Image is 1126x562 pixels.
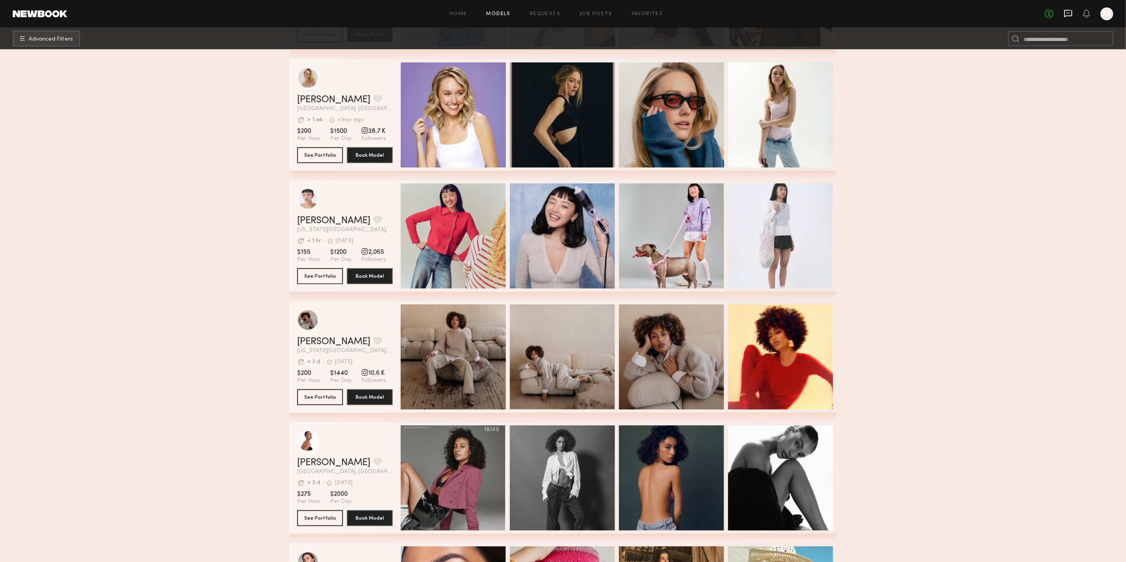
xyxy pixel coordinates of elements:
[347,268,393,284] button: Book Model
[347,510,393,526] button: Book Model
[338,117,364,123] div: +1mo ago
[297,95,370,105] a: [PERSON_NAME]
[449,12,467,17] a: Home
[330,127,352,135] span: $1500
[361,377,386,384] span: Followers
[297,510,343,526] button: See Portfolio
[632,12,663,17] a: Favorites
[361,135,386,142] span: Followers
[297,135,321,142] span: Per Hour
[330,256,352,263] span: Per Day
[297,490,321,498] span: $275
[330,490,352,498] span: $2000
[297,127,321,135] span: $200
[297,256,321,263] span: Per Hour
[307,238,321,244] div: < 1 hr
[13,31,80,47] button: Advanced Filters
[297,369,321,377] span: $200
[29,37,73,42] span: Advanced Filters
[330,369,352,377] span: $1440
[297,348,393,354] span: [US_STATE][GEOGRAPHIC_DATA], [GEOGRAPHIC_DATA]
[297,147,343,163] button: See Portfolio
[361,127,386,135] span: 28.7 K
[297,106,393,112] span: [GEOGRAPHIC_DATA], [GEOGRAPHIC_DATA]
[297,498,321,505] span: Per Hour
[530,12,560,17] a: Requests
[486,12,511,17] a: Models
[361,369,386,377] span: 10.6 K
[361,248,386,256] span: 2,065
[1101,8,1113,20] a: M
[297,389,343,405] button: See Portfolio
[297,268,343,284] button: See Portfolio
[347,147,393,163] button: Book Model
[347,389,393,405] button: Book Model
[580,12,613,17] a: Job Posts
[297,458,370,468] a: [PERSON_NAME]
[297,337,370,347] a: [PERSON_NAME]
[335,480,352,486] div: [DATE]
[297,469,393,475] span: [GEOGRAPHIC_DATA], [GEOGRAPHIC_DATA]
[330,248,352,256] span: $1200
[307,117,323,123] div: > 1 wk
[297,377,321,384] span: Per Hour
[330,377,352,384] span: Per Day
[336,238,353,244] div: [DATE]
[307,480,320,486] div: < 3 d
[297,227,393,233] span: [US_STATE][GEOGRAPHIC_DATA], [GEOGRAPHIC_DATA]
[335,359,352,365] div: [DATE]
[297,216,370,226] a: [PERSON_NAME]
[330,498,352,505] span: Per Day
[307,359,320,365] div: < 3 d
[330,135,352,142] span: Per Day
[297,248,321,256] span: $155
[361,256,386,263] span: Followers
